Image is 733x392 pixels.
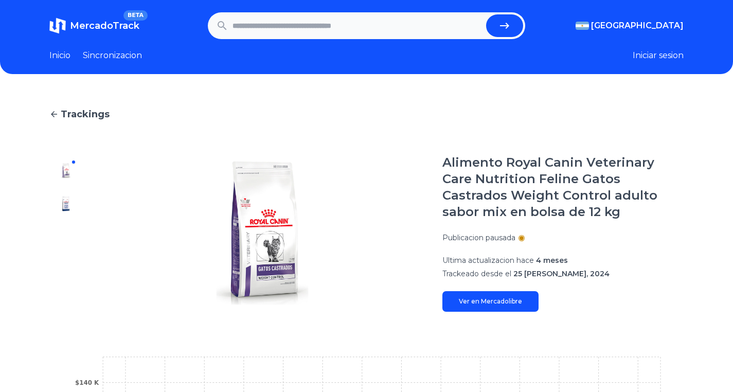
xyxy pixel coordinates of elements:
img: Alimento Royal Canin Veterinary Care Nutrition Feline Gatos Castrados Weight Control adulto sabor... [58,163,74,179]
button: [GEOGRAPHIC_DATA] [576,20,684,32]
h1: Alimento Royal Canin Veterinary Care Nutrition Feline Gatos Castrados Weight Control adulto sabor... [442,154,684,220]
span: MercadoTrack [70,20,139,31]
a: Ver en Mercadolibre [442,291,539,312]
button: Iniciar sesion [633,49,684,62]
img: Alimento Royal Canin Veterinary Care Nutrition Feline Gatos Castrados Weight Control adulto sabor... [58,195,74,212]
span: Trackings [61,107,110,121]
a: Sincronizacion [83,49,142,62]
span: 4 meses [536,256,568,265]
a: Trackings [49,107,684,121]
tspan: $140 K [75,379,99,386]
span: BETA [123,10,148,21]
img: Argentina [576,22,589,30]
span: Trackeado desde el [442,269,511,278]
img: MercadoTrack [49,17,66,34]
span: 25 [PERSON_NAME], 2024 [513,269,610,278]
span: [GEOGRAPHIC_DATA] [591,20,684,32]
a: Inicio [49,49,70,62]
a: MercadoTrackBETA [49,17,139,34]
span: Ultima actualizacion hace [442,256,534,265]
img: Alimento Royal Canin Veterinary Care Nutrition Feline Gatos Castrados Weight Control adulto sabor... [103,154,422,312]
p: Publicacion pausada [442,233,515,243]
